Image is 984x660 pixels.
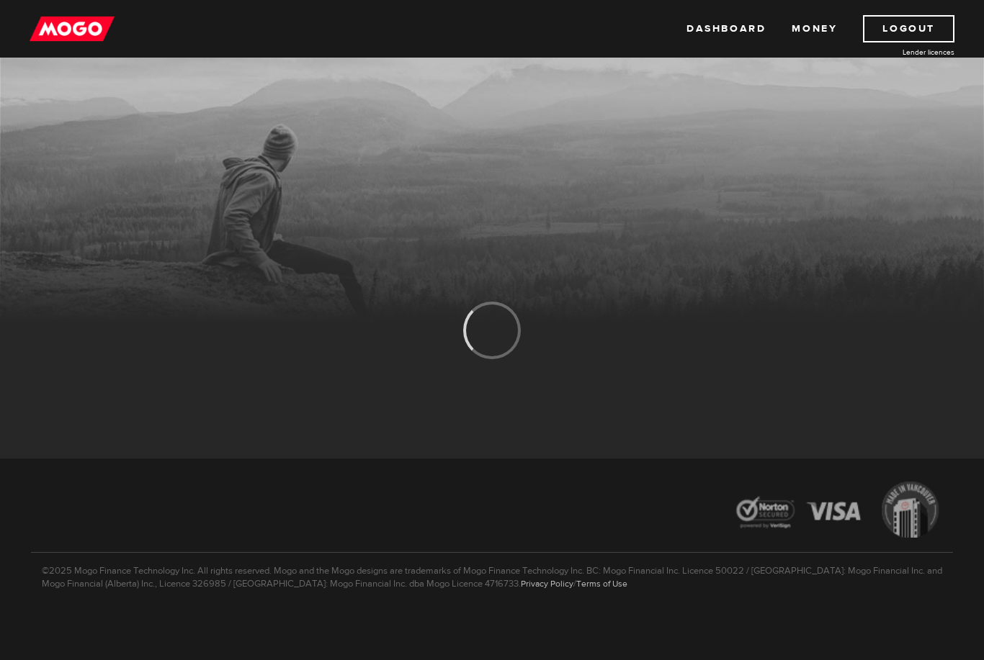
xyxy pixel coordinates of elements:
img: legal-icons-92a2ffecb4d32d839781d1b4e4802d7b.png [723,471,953,552]
a: Money [792,15,837,42]
a: Privacy Policy [521,578,573,589]
p: ©2025 Mogo Finance Technology Inc. All rights reserved. Mogo and the Mogo designs are trademarks ... [31,552,953,590]
a: Dashboard [686,15,766,42]
a: Terms of Use [576,578,627,589]
img: mogo_logo-11ee424be714fa7cbb0f0f49df9e16ec.png [30,15,115,42]
a: Lender licences [846,47,954,58]
a: Logout [863,15,954,42]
